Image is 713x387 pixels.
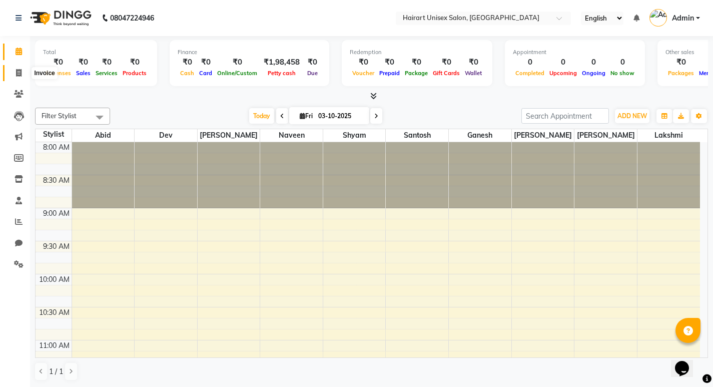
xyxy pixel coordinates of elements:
[637,129,700,142] span: Lakshmi
[41,175,72,186] div: 8:30 AM
[37,307,72,318] div: 10:30 AM
[513,48,637,57] div: Appointment
[350,48,484,57] div: Redemption
[41,241,72,252] div: 9:30 AM
[462,57,484,68] div: ₹0
[178,48,321,57] div: Finance
[430,57,462,68] div: ₹0
[215,57,260,68] div: ₹0
[615,109,649,123] button: ADD NEW
[430,70,462,77] span: Gift Cards
[197,70,215,77] span: Card
[377,57,402,68] div: ₹0
[41,142,72,153] div: 8:00 AM
[249,108,274,124] span: Today
[36,129,72,140] div: Stylist
[93,70,120,77] span: Services
[449,129,511,142] span: Ganesh
[513,70,547,77] span: Completed
[72,129,135,142] span: Abid
[110,4,154,32] b: 08047224946
[665,70,696,77] span: Packages
[672,13,694,24] span: Admin
[665,57,696,68] div: ₹0
[402,70,430,77] span: Package
[260,57,304,68] div: ₹1,98,458
[43,48,149,57] div: Total
[377,70,402,77] span: Prepaid
[32,67,57,79] div: Invoice
[304,57,321,68] div: ₹0
[265,70,298,77] span: Petty cash
[37,274,72,285] div: 10:00 AM
[93,57,120,68] div: ₹0
[197,57,215,68] div: ₹0
[37,340,72,351] div: 11:00 AM
[513,57,547,68] div: 0
[315,109,365,124] input: 2025-10-03
[547,57,579,68] div: 0
[178,70,197,77] span: Cash
[350,57,377,68] div: ₹0
[608,70,637,77] span: No show
[462,70,484,77] span: Wallet
[579,57,608,68] div: 0
[386,129,448,142] span: Santosh
[74,57,93,68] div: ₹0
[608,57,637,68] div: 0
[215,70,260,77] span: Online/Custom
[574,129,637,142] span: [PERSON_NAME]
[579,70,608,77] span: Ongoing
[178,57,197,68] div: ₹0
[135,129,197,142] span: Dev
[512,129,574,142] span: [PERSON_NAME]
[41,208,72,219] div: 9:00 AM
[74,70,93,77] span: Sales
[649,9,667,27] img: Admin
[42,112,77,120] span: Filter Stylist
[521,108,609,124] input: Search Appointment
[350,70,377,77] span: Voucher
[617,112,647,120] span: ADD NEW
[305,70,320,77] span: Due
[49,366,63,377] span: 1 / 1
[671,347,703,377] iframe: chat widget
[547,70,579,77] span: Upcoming
[323,129,386,142] span: Shyam
[198,129,260,142] span: [PERSON_NAME]
[120,57,149,68] div: ₹0
[26,4,94,32] img: logo
[402,57,430,68] div: ₹0
[120,70,149,77] span: Products
[43,57,74,68] div: ₹0
[260,129,323,142] span: Naveen
[297,112,315,120] span: Fri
